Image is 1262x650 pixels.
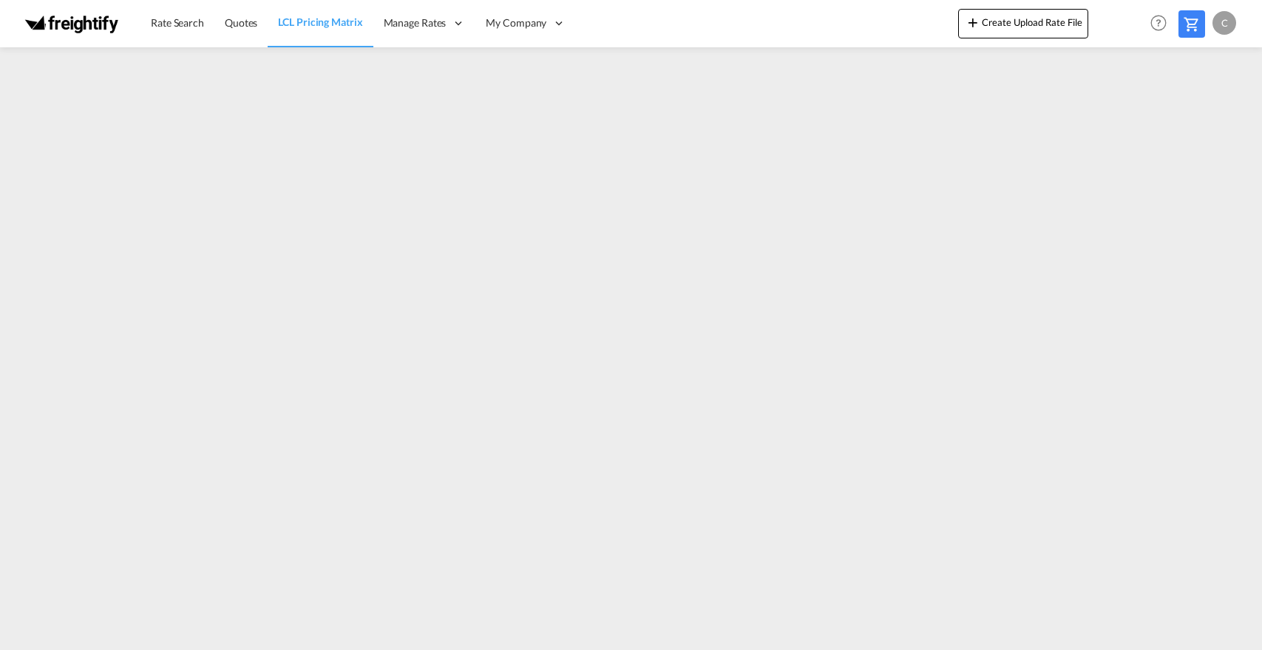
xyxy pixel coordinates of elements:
[278,16,362,28] span: LCL Pricing Matrix
[151,16,204,29] span: Rate Search
[1146,10,1178,37] div: Help
[225,16,257,29] span: Quotes
[1212,11,1236,35] div: C
[22,7,122,40] img: 174eade0818d11f0a363573f706af363.png
[1146,10,1171,35] span: Help
[384,16,447,30] span: Manage Rates
[964,13,982,31] md-icon: icon-plus 400-fg
[486,16,546,30] span: My Company
[958,9,1088,38] button: icon-plus 400-fgCreate Upload Rate File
